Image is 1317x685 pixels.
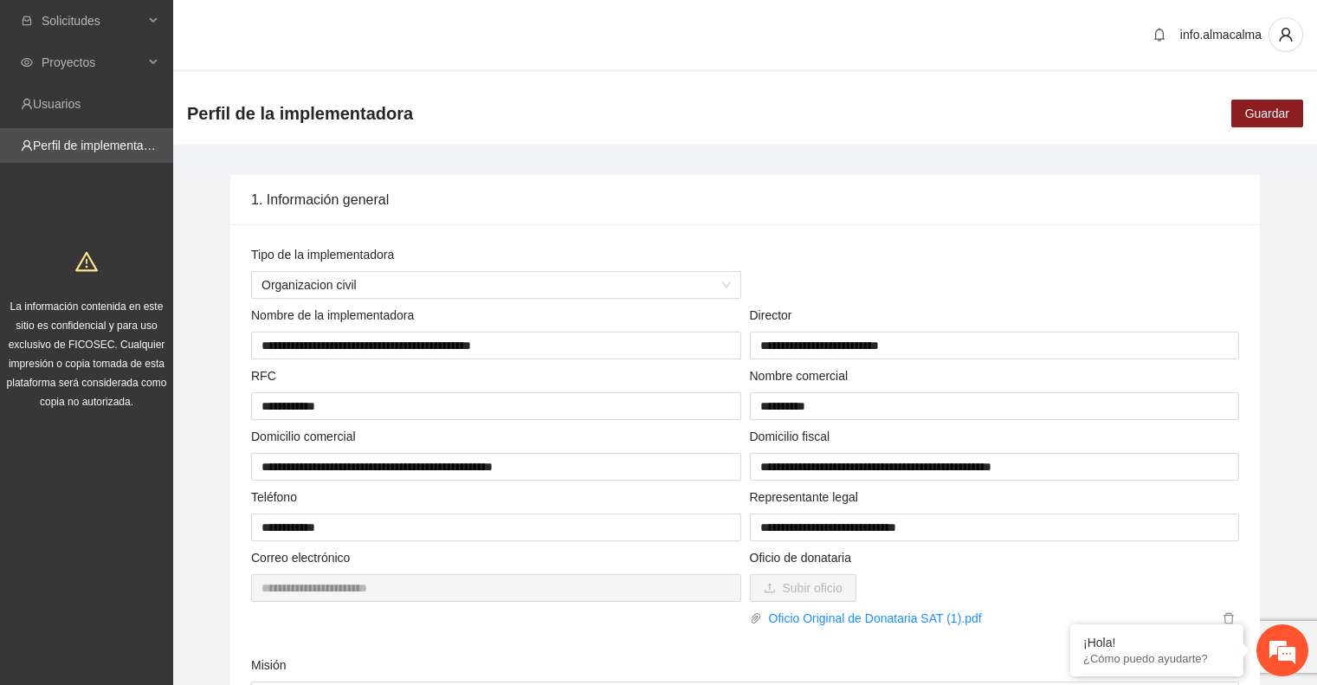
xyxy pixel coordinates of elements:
[251,488,297,507] label: Teléfono
[1231,100,1303,127] button: Guardar
[750,427,830,446] label: Domicilio fiscal
[750,366,849,385] label: Nombre comercial
[1083,652,1230,665] p: ¿Cómo puedo ayudarte?
[251,306,414,325] label: Nombre de la implementadora
[1083,636,1230,649] div: ¡Hola!
[251,548,350,567] label: Correo electrónico
[1219,612,1238,624] span: delete
[21,56,33,68] span: eye
[33,97,81,111] a: Usuarios
[750,548,852,567] label: Oficio de donataria
[33,139,168,152] a: Perfil de implementadora
[42,3,144,38] span: Solicitudes
[187,100,413,127] span: Perfil de la implementadora
[251,245,394,264] label: Tipo de la implementadora
[1146,28,1172,42] span: bell
[750,574,856,602] button: uploadSubir oficio
[750,306,792,325] label: Director
[1269,27,1302,42] span: user
[1146,21,1173,48] button: bell
[1269,17,1303,52] button: user
[1218,609,1239,628] button: delete
[1180,28,1262,42] span: info.almacalma
[7,300,167,408] span: La información contenida en este sitio es confidencial y para uso exclusivo de FICOSEC. Cualquier...
[750,581,856,595] span: uploadSubir oficio
[42,45,144,80] span: Proyectos
[251,656,286,675] label: Misión
[762,609,1219,628] a: Oficio Original de Donataria SAT (1).pdf
[75,250,98,273] span: warning
[261,272,731,298] span: Organizacion civil
[750,488,858,507] label: Representante legal
[1245,104,1289,123] span: Guardar
[251,366,276,385] label: RFC
[251,175,1239,224] div: 1. Información general
[251,427,356,446] label: Domicilio comercial
[21,15,33,27] span: inbox
[750,612,762,624] span: paper-clip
